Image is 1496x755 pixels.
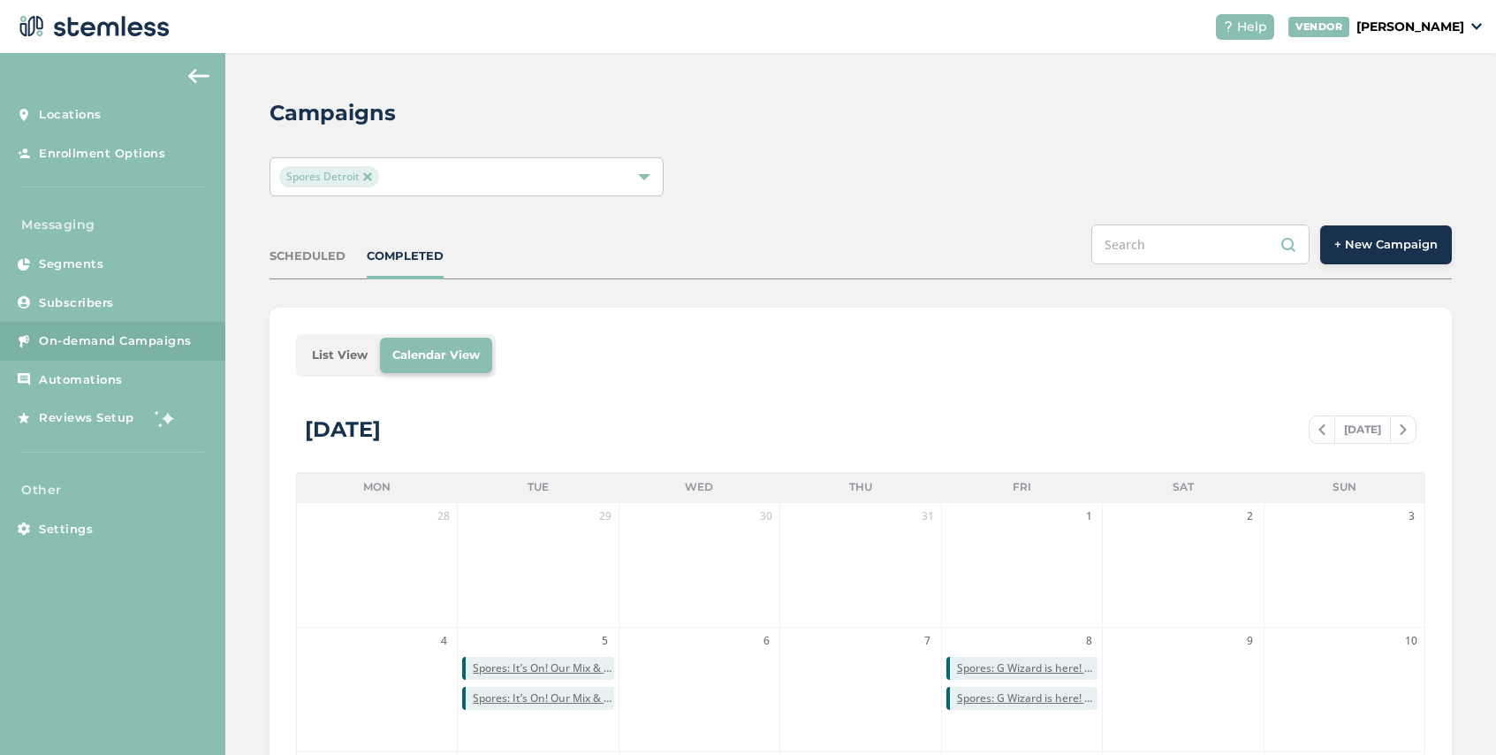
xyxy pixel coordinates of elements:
[1288,17,1349,37] div: VENDOR
[1402,507,1420,525] span: 3
[188,69,209,83] img: icon-arrow-back-accent-c549486e.svg
[14,9,170,44] img: logo-dark-0685b13c.svg
[596,632,614,650] span: 5
[270,97,396,129] h2: Campaigns
[1334,416,1391,443] span: [DATE]
[757,507,775,525] span: 30
[435,632,452,650] span: 4
[39,106,102,124] span: Locations
[300,338,380,373] li: List View
[957,690,1097,706] span: Spores: G Wizard is here! While supplies last! Get your order in and unlock a magical weekend! Re...
[780,472,942,502] li: Thu
[363,172,372,181] img: icon-close-accent-8a337256.svg
[39,371,123,389] span: Automations
[1318,424,1325,435] img: icon-chevron-left-b8c47ebb.svg
[270,248,346,265] div: SCHEDULED
[1223,21,1234,32] img: icon-help-white-03924b79.svg
[1471,23,1482,30] img: icon_down-arrow-small-66adaf34.svg
[279,166,379,187] span: Spores Detroit
[39,521,93,538] span: Settings
[1237,18,1267,36] span: Help
[380,338,492,373] li: Calendar View
[1103,472,1264,502] li: Sat
[1402,632,1420,650] span: 10
[957,660,1097,676] span: Spores: G Wizard is here! While supplies last! Get your order in and unlock a magical weekend! Re...
[457,472,619,502] li: Tue
[148,400,183,436] img: glitter-stars-b7820f95.gif
[39,255,103,273] span: Segments
[941,472,1103,502] li: Fri
[919,632,937,650] span: 7
[1320,225,1452,264] button: + New Campaign
[1242,632,1259,650] span: 9
[1264,472,1425,502] li: Sun
[473,660,613,676] span: Spores: It’s On! Our Mix & Match Sale Just Dropped. Click link to view details and stock up! Mush...
[39,409,134,427] span: Reviews Setup
[305,414,381,446] div: [DATE]
[596,507,614,525] span: 29
[435,507,452,525] span: 28
[1400,424,1407,435] img: icon-chevron-right-bae969c5.svg
[1091,225,1310,264] input: Search
[1356,18,1464,36] p: [PERSON_NAME]
[1334,236,1438,254] span: + New Campaign
[919,507,937,525] span: 31
[619,472,780,502] li: Wed
[296,472,458,502] li: Mon
[473,690,613,706] span: Spores: It’s On! Our Mix & Match Sale Just Dropped. Click link to view details and stock up! Mush...
[1242,507,1259,525] span: 2
[39,145,165,163] span: Enrollment Options
[1080,632,1097,650] span: 8
[1080,507,1097,525] span: 1
[39,294,114,312] span: Subscribers
[39,332,192,350] span: On-demand Campaigns
[367,248,444,265] div: COMPLETED
[757,632,775,650] span: 6
[1408,670,1496,755] iframe: Chat Widget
